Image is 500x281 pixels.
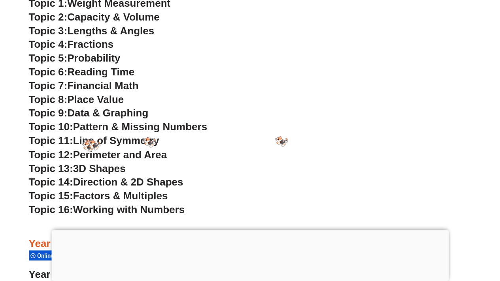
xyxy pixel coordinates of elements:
a: Topic 11:Line of Symmetry [29,135,159,146]
span: Working with Numbers [73,203,185,215]
a: Topic 5:Probability [29,52,121,64]
a: Topic 15:Factors & Multiples [29,189,168,201]
span: Lengths & Angles [67,25,154,37]
span: Topic 3: [29,25,68,37]
span: Reading Time [67,66,134,78]
span: Topic 15: [29,189,73,201]
span: Topic 16: [29,203,73,215]
a: Topic 16:Working with Numbers [29,203,185,215]
span: Fractions [67,38,113,50]
span: Capacity & Volume [67,11,159,23]
a: Year 7 Worksheet 1:Numbers and Operations [29,268,249,280]
span: Topic 9: [29,107,68,119]
a: Topic 6:Reading Time [29,66,135,78]
span: Topic 12: [29,148,73,160]
iframe: Advertisement [51,230,449,279]
span: Topic 8: [29,94,68,105]
span: Topic 13: [29,162,73,174]
span: Topic 14: [29,176,73,187]
span: Topic 6: [29,66,68,78]
span: 3D Shapes [73,162,126,174]
span: Direction & 2D Shapes [73,176,183,187]
a: Topic 7:Financial Math [29,80,139,92]
span: Pattern & Missing Numbers [73,121,207,133]
span: Topic 11: [29,135,73,146]
span: Topic 5: [29,52,68,64]
a: Topic 14:Direction & 2D Shapes [29,176,183,187]
span: Topic 2: [29,11,68,23]
span: Place Value [67,94,124,105]
a: Topic 10:Pattern & Missing Numbers [29,121,207,133]
a: Topic 9:Data & Graphing [29,107,149,119]
div: Online math courses [29,250,93,260]
a: Topic 4:Fractions [29,38,114,50]
span: Data & Graphing [67,107,148,119]
span: Line of Symmetry [73,135,159,146]
a: Topic 3:Lengths & Angles [29,25,155,37]
a: Topic 2:Capacity & Volume [29,11,160,23]
a: Topic 12:Perimeter and Area [29,148,167,160]
span: Financial Math [67,80,138,92]
span: Topic 7: [29,80,68,92]
iframe: Chat Widget [368,192,500,281]
a: Topic 13:3D Shapes [29,162,126,174]
span: Perimeter and Area [73,148,167,160]
span: Factors & Multiples [73,189,168,201]
span: Topic 4: [29,38,68,50]
span: Probability [67,52,120,64]
a: Topic 8:Place Value [29,94,124,105]
span: Topic 10: [29,121,73,133]
h3: Year 7 Math Worksheets [29,237,472,250]
span: Year 7 Worksheet 1: [29,268,126,280]
span: Online math courses [37,252,94,259]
